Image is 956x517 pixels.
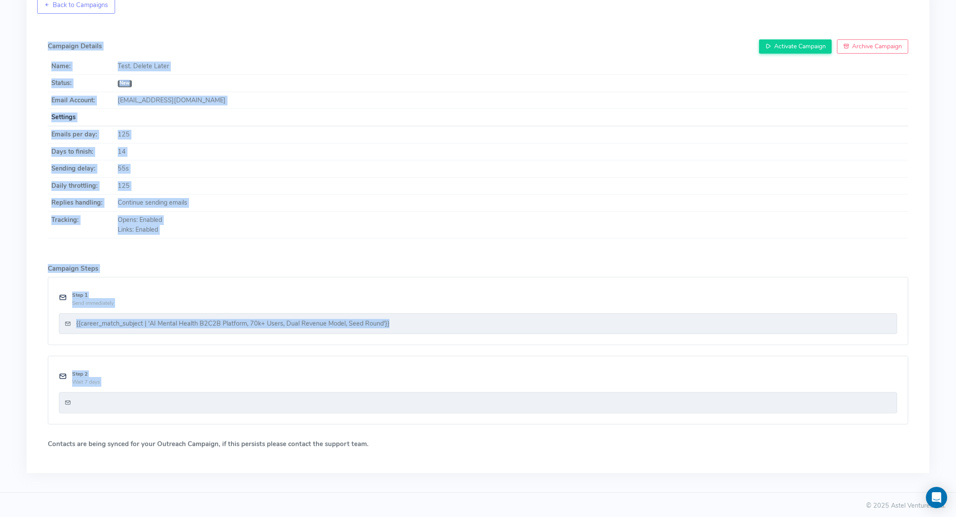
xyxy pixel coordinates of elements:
[118,225,905,235] div: Links: Enabled
[837,39,908,54] button: Archive Campaign
[48,440,908,448] h5: Contacts are being synced for your Outreach Campaign, if this persists please contact the support...
[48,39,908,54] h5: Campaign Details
[114,143,908,160] td: 14
[114,160,908,178] td: 55s
[114,58,908,75] td: Test. Delete Later
[118,80,132,87] span: New
[114,92,908,109] td: [EMAIL_ADDRESS][DOMAIN_NAME]
[926,487,947,508] div: Open Intercom Messenger
[72,292,897,298] h6: Step 1
[48,58,114,75] th: Name:
[48,177,114,194] th: Daily throttling:
[48,143,114,160] th: Days to finish:
[118,215,905,225] div: Opens: Enabled
[48,109,908,126] th: Settings
[48,194,114,212] th: Replies handling:
[48,126,114,143] th: Emails per day:
[76,319,389,329] div: {{career_match_subject | 'AI Mental Health B2C2B Platform, 70k+ Users, Dual Revenue Model, Seed R...
[48,92,114,109] th: Email Account:
[114,194,908,212] td: Continue sending emails
[72,378,100,385] small: Wait 7 days
[72,299,114,307] small: Send immediately
[114,126,908,143] td: 125
[48,211,114,238] th: Tracking:
[48,75,114,92] th: Status:
[72,371,897,377] h6: Step 2
[48,265,908,272] h5: Campaign Steps
[759,39,832,54] button: Activate Campaign
[114,177,908,194] td: 125
[11,501,945,511] div: © 2025 Astel Ventures Ltd.
[48,160,114,178] th: Sending delay:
